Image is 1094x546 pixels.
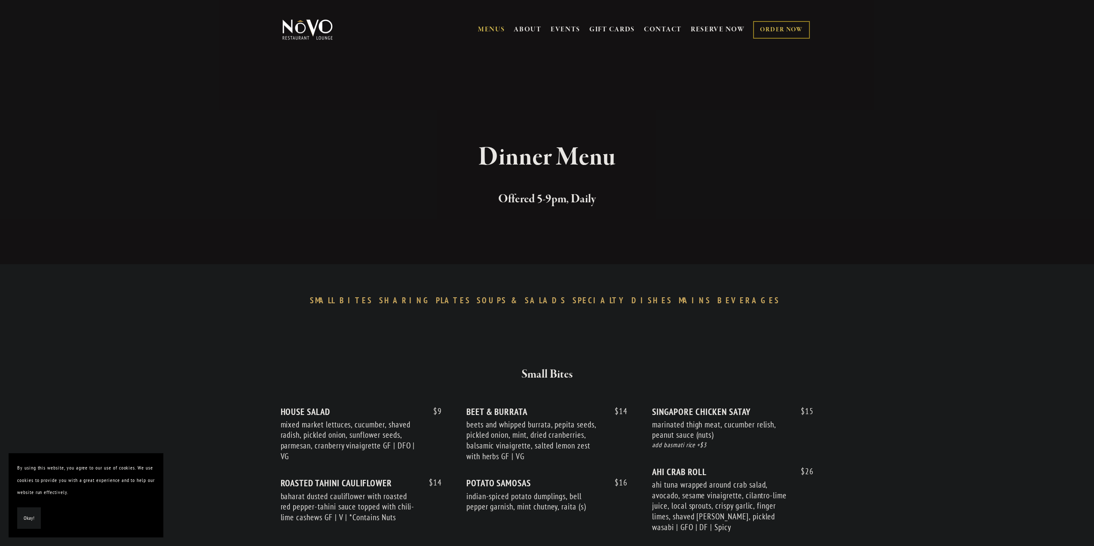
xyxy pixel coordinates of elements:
[340,295,373,305] span: BITES
[631,295,672,305] span: DISHES
[801,466,805,476] span: $
[615,477,619,488] span: $
[573,295,628,305] span: SPECIALTY
[281,478,442,488] div: ROASTED TAHINI CAULIFLOWER
[281,419,417,462] div: mixed market lettuces, cucumber, shaved radish, pickled onion, sunflower seeds, parmesan, cranber...
[281,19,334,40] img: Novo Restaurant &amp; Lounge
[652,467,813,477] div: AHI CRAB ROLL
[606,478,628,488] span: 16
[9,453,163,537] section: Cookie banner
[379,295,432,305] span: SHARING
[652,479,789,533] div: ahi tuna wrapped around crab salad, avocado, sesame vinaigrette, cilantro-lime juice, local sprou...
[466,419,603,462] div: beets and whipped burrata, pepita seeds, pickled onion, mint, dried cranberries, balsamic vinaigr...
[615,406,619,416] span: $
[379,295,475,305] a: SHARINGPLATES
[679,295,711,305] span: MAINS
[573,295,677,305] a: SPECIALTYDISHES
[466,478,628,488] div: POTATO SAMOSAS
[281,406,442,417] div: HOUSE SALAD
[801,406,805,416] span: $
[477,295,570,305] a: SOUPS&SALADS
[297,143,798,171] h1: Dinner Menu
[429,477,433,488] span: $
[436,295,471,305] span: PLATES
[425,406,442,416] span: 9
[551,25,580,34] a: EVENTS
[652,419,789,440] div: marinated thigh meat, cucumber relish, peanut sauce (nuts)
[589,21,635,38] a: GIFT CARDS
[521,367,573,382] strong: Small Bites
[17,462,155,499] p: By using this website, you agree to our use of cookies. We use cookies to provide you with a grea...
[24,512,34,525] span: Okay!
[792,467,814,476] span: 26
[717,295,784,305] a: BEVERAGES
[717,295,780,305] span: BEVERAGES
[477,295,507,305] span: SOUPS
[644,21,682,38] a: CONTACT
[514,25,542,34] a: ABOUT
[478,25,505,34] a: MENUS
[297,190,798,208] h2: Offered 5-9pm, Daily
[792,406,814,416] span: 15
[652,406,813,417] div: SINGAPORE CHICKEN SATAY
[511,295,521,305] span: &
[525,295,566,305] span: SALADS
[679,295,715,305] a: MAINS
[466,406,628,417] div: BEET & BURRATA
[466,491,603,512] div: indian-spiced potato dumplings, bell pepper garnish, mint chutney, raita (s)
[652,440,813,450] div: add basmati rice +$3
[606,406,628,416] span: 14
[281,491,417,523] div: baharat dusted cauliflower with roasted red pepper-tahini sauce topped with chili-lime cashews GF...
[17,507,41,529] button: Okay!
[753,21,809,39] a: ORDER NOW
[310,295,377,305] a: SMALLBITES
[691,21,745,38] a: RESERVE NOW
[433,406,438,416] span: $
[310,295,336,305] span: SMALL
[420,478,442,488] span: 14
